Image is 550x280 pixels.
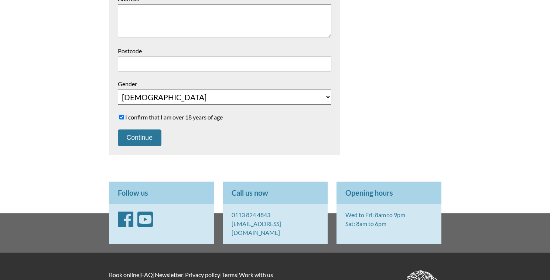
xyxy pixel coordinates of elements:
label: Gender [118,80,331,87]
i: YouTube [137,210,153,228]
a: [EMAIL_ADDRESS][DOMAIN_NAME] [232,220,281,236]
a: 0113 824 4843 [232,211,270,218]
a: FAQ [141,271,153,278]
label: Postcode [118,47,331,54]
p: Opening hours [337,182,441,204]
a: Newsletter [155,271,183,278]
button: Continue [118,129,161,146]
a: Terms [222,271,237,278]
a: Privacy policy [185,271,220,278]
label: I confirm that I am over 18 years of age [118,114,331,121]
a: YouTube [137,220,153,227]
p: | | | | | [109,270,441,279]
input: I confirm that I am over 18 years of age [119,115,124,119]
a: Work with us [239,271,273,278]
p: Call us now [223,182,328,204]
p: Follow us [109,182,214,204]
a: Facebook [118,220,133,227]
p: Wed to Fri: 8am to 9pm Sat: 8am to 6pm [337,204,441,235]
i: Facebook [118,210,133,228]
a: Book online [109,271,139,278]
